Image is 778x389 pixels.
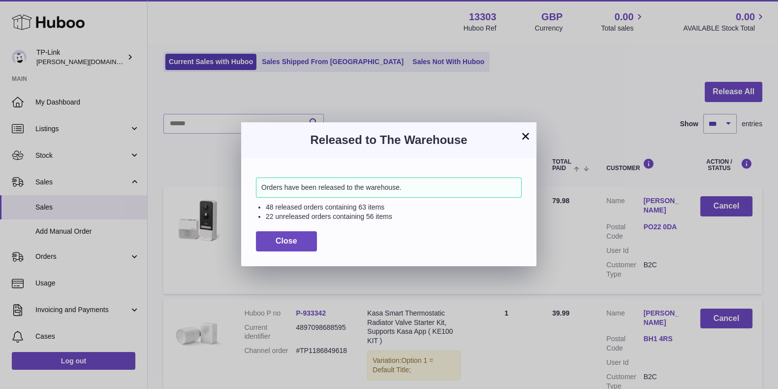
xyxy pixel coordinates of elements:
button: Close [256,231,317,251]
h3: Released to The Warehouse [256,132,522,148]
li: 22 unreleased orders containing 56 items [266,212,522,221]
span: Close [276,237,297,245]
li: 48 released orders containing 63 items [266,203,522,212]
div: Orders have been released to the warehouse. [256,177,522,198]
button: × [520,130,531,142]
